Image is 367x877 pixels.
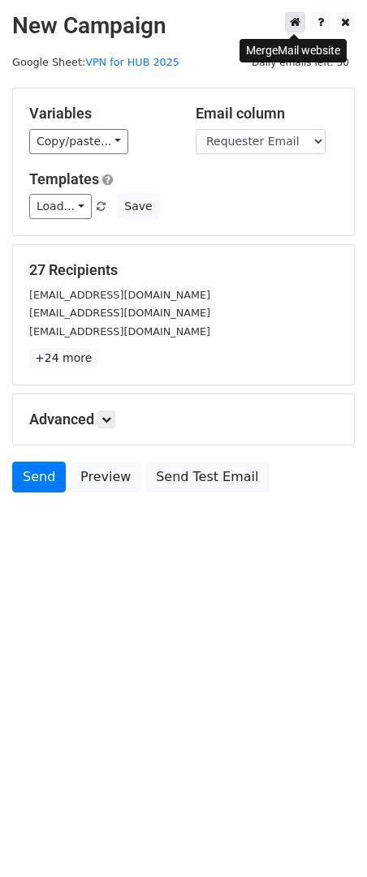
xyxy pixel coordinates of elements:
button: Save [117,194,159,219]
a: Preview [70,462,141,492]
a: Send Test Email [145,462,269,492]
a: VPN for HUB 2025 [85,56,179,68]
h5: 27 Recipients [29,261,338,279]
small: [EMAIL_ADDRESS][DOMAIN_NAME] [29,307,210,319]
div: MergeMail website [240,39,347,62]
a: Send [12,462,66,492]
small: [EMAIL_ADDRESS][DOMAIN_NAME] [29,289,210,301]
a: Copy/paste... [29,129,128,154]
h5: Email column [196,105,338,123]
small: Google Sheet: [12,56,179,68]
small: [EMAIL_ADDRESS][DOMAIN_NAME] [29,325,210,337]
a: +24 more [29,348,97,368]
a: Templates [29,170,99,187]
h5: Advanced [29,411,338,428]
iframe: Chat Widget [286,799,367,877]
h2: New Campaign [12,12,355,40]
h5: Variables [29,105,171,123]
div: วิดเจ็ตการแชท [286,799,367,877]
a: Load... [29,194,92,219]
